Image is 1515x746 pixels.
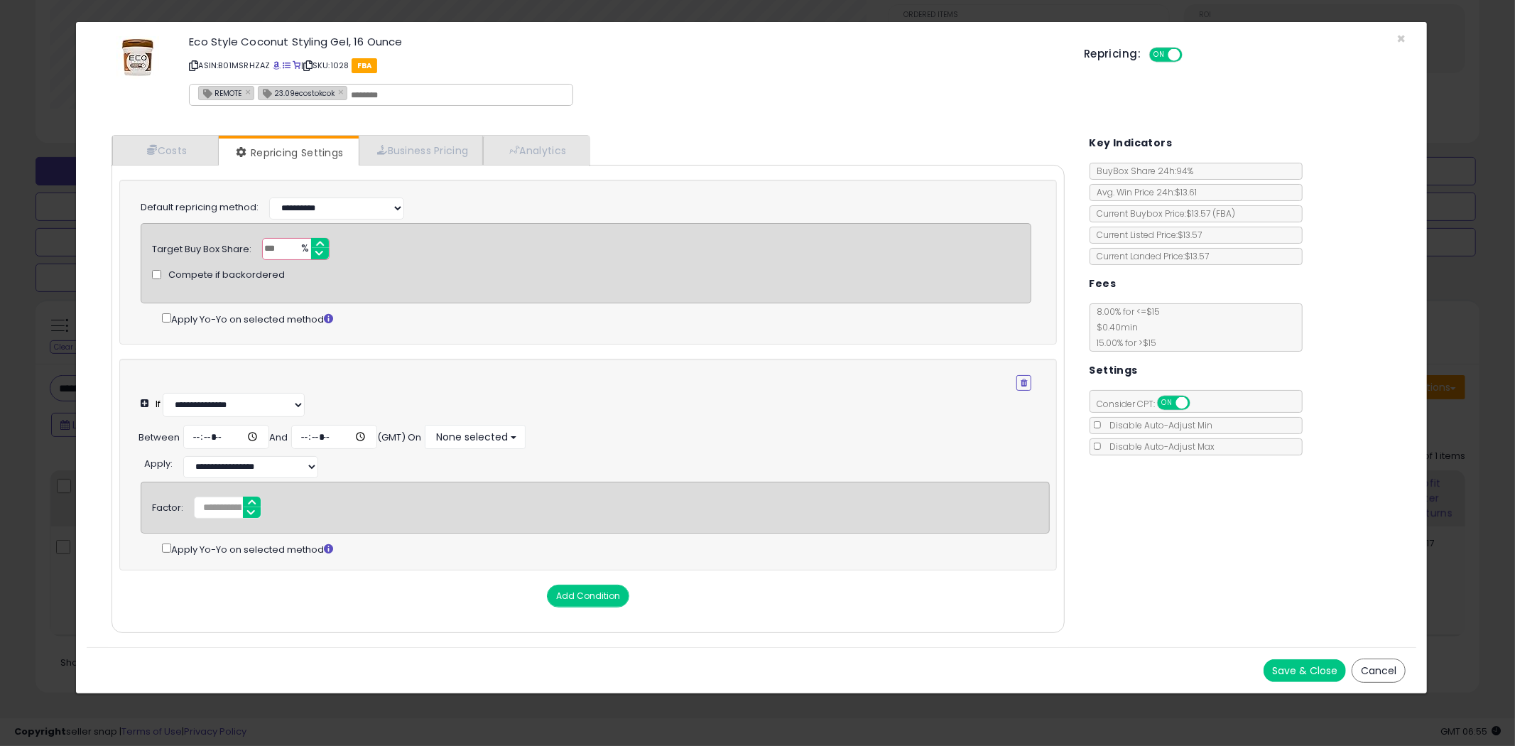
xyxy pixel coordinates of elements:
h3: Eco Style Coconut Styling Gel, 16 Ounce [189,36,1063,47]
span: ON [1151,49,1168,61]
span: Compete if backordered [168,269,285,282]
div: Between [139,431,180,445]
button: Save & Close [1264,659,1346,682]
i: Remove Condition [1021,379,1027,387]
span: ON [1158,397,1176,409]
h5: Fees [1090,275,1117,293]
span: Current Landed Price: $13.57 [1090,250,1210,262]
span: Disable Auto-Adjust Max [1103,440,1215,453]
span: 15.00 % for > $15 [1090,337,1157,349]
span: % [293,239,315,260]
span: 23.09ecostokcok [259,87,335,99]
span: Current Listed Price: $13.57 [1090,229,1202,241]
a: Your listing only [293,60,300,71]
h5: Repricing: [1084,48,1141,60]
div: : [144,453,173,471]
span: $0.40 min [1090,321,1139,333]
span: FBA [352,58,378,73]
a: BuyBox page [273,60,281,71]
span: OFF [1188,397,1210,409]
a: Costs [112,136,219,165]
h5: Key Indicators [1090,134,1173,152]
span: × [1396,28,1406,49]
span: Avg. Win Price 24h: $13.61 [1090,186,1198,198]
div: Factor: [152,497,183,515]
span: $13.57 [1187,207,1236,220]
div: Target Buy Box Share: [152,238,251,256]
a: Analytics [483,136,588,165]
div: And [269,431,288,445]
div: Apply Yo-Yo on selected method [162,541,1050,556]
span: 8.00 % for <= $15 [1090,306,1161,349]
span: Disable Auto-Adjust Min [1103,419,1213,431]
a: All offer listings [283,60,290,71]
span: REMOTE [199,87,241,99]
button: Cancel [1352,659,1406,683]
span: ( FBA ) [1213,207,1236,220]
div: (GMT) On [377,431,421,445]
span: Current Buybox Price: [1090,207,1236,220]
span: Apply [144,457,170,470]
span: None selected [434,430,508,444]
span: BuyBox Share 24h: 94% [1090,165,1194,177]
h5: Settings [1090,362,1138,379]
button: Add Condition [547,585,629,607]
a: Business Pricing [359,136,483,165]
img: 41P8fiYpuPL._SL60_.jpg [116,36,159,79]
a: Repricing Settings [219,139,358,167]
a: × [338,85,347,98]
p: ASIN: B01MSRHZAZ | SKU: 1028 [189,54,1063,77]
label: Default repricing method: [141,201,259,215]
div: Apply Yo-Yo on selected method [162,310,1031,326]
span: Consider CPT: [1090,398,1209,410]
span: OFF [1180,49,1203,61]
a: × [245,85,254,98]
